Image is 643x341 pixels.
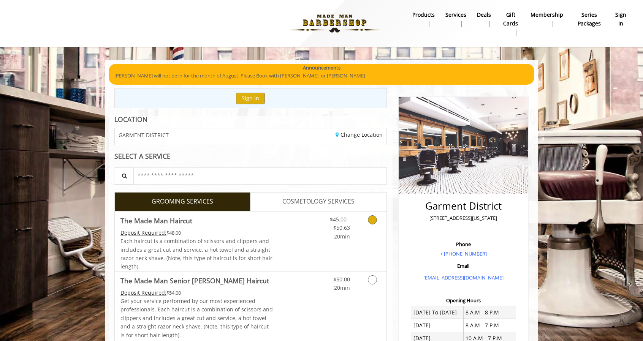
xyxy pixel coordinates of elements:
[120,289,273,297] div: $54.00
[120,297,273,339] p: Get your service performed by our most experienced professionals. Each haircut is a combination o...
[334,233,350,240] span: 20min
[407,9,440,29] a: Productsproducts
[569,9,610,38] a: Series packagesSeries packages
[407,214,520,222] p: [STREET_ADDRESS][US_STATE]
[114,115,147,124] b: LOCATION
[463,319,516,332] td: 8 A.M - 7 P.M
[423,274,504,281] a: [EMAIL_ADDRESS][DOMAIN_NAME]
[411,319,464,332] td: [DATE]
[496,9,526,38] a: Gift cardsgift cards
[120,289,166,296] span: This service needs some Advance to be paid before we block your appointment
[236,93,265,104] button: Sign In
[114,153,387,160] div: SELECT A SERVICE
[407,200,520,212] h2: Garment District
[502,11,520,28] b: gift cards
[120,237,272,270] span: Each haircut is a combination of scissors and clippers and includes a great cut and service, a ho...
[405,298,522,303] h3: Opening Hours
[531,11,563,19] b: Membership
[120,229,166,236] span: This service needs some Advance to be paid before we block your appointment
[336,131,383,138] a: Change Location
[120,215,192,226] b: The Made Man Haircut
[472,9,496,29] a: DealsDeals
[615,11,627,28] b: sign in
[114,72,529,80] p: [PERSON_NAME] will not be in for the month of August. Please Book with [PERSON_NAME], or [PERSON_...
[574,11,604,28] b: Series packages
[282,3,387,44] img: Made Man Barbershop logo
[114,167,134,185] button: Service Search
[330,216,350,231] span: $45.00 - $50.63
[412,11,435,19] b: products
[303,64,341,72] b: Announcements
[407,242,520,247] h3: Phone
[525,9,569,29] a: MembershipMembership
[610,9,632,29] a: sign insign in
[119,132,169,138] span: GARMENT DISTRICT
[334,284,350,291] span: 20min
[120,275,269,286] b: The Made Man Senior [PERSON_NAME] Haircut
[120,229,273,237] div: $48.00
[445,11,466,19] b: Services
[440,9,472,29] a: ServicesServices
[411,306,464,319] td: [DATE] To [DATE]
[282,197,355,207] span: COSMETOLOGY SERVICES
[152,197,213,207] span: GROOMING SERVICES
[440,250,487,257] a: + [PHONE_NUMBER]
[477,11,491,19] b: Deals
[333,276,350,283] span: $50.00
[463,306,516,319] td: 8 A.M - 8 P.M
[407,263,520,268] h3: Email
